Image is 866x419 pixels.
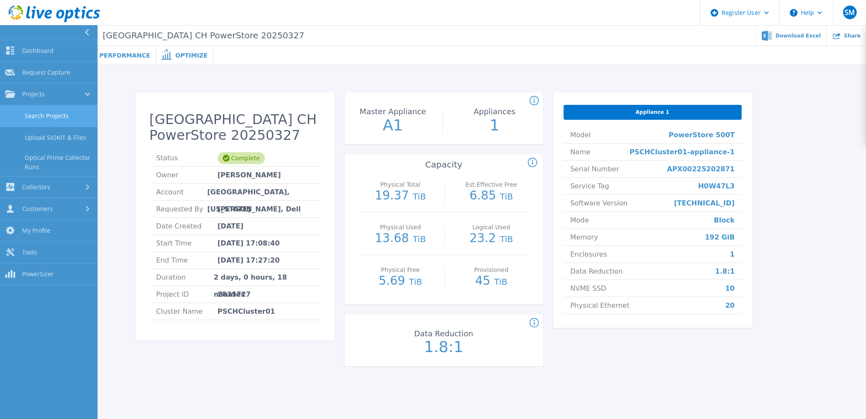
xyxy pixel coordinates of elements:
[705,229,735,246] span: 192 GiB
[156,286,218,303] span: Project ID
[22,47,54,55] span: Dashboard
[447,118,542,133] p: 1
[500,234,513,244] span: TiB
[453,232,529,245] p: 23.2
[413,191,426,202] span: TiB
[409,277,422,287] span: TiB
[698,178,735,194] span: H0W47L3
[156,150,218,166] span: Status
[156,303,218,320] span: Cluster Name
[156,269,214,286] span: Duration
[156,252,218,269] span: End Time
[156,184,207,200] span: Account
[156,218,218,234] span: Date Created
[413,234,426,244] span: TiB
[345,118,440,133] p: A1
[156,167,218,183] span: Owner
[725,297,734,314] span: 20
[214,269,314,286] span: 2 days, 0 hours, 18 minutes
[668,127,734,143] span: PowerStore 500T
[218,286,251,303] span: 2835727
[347,108,438,116] p: Master Appliance
[775,33,820,38] span: Download Excel
[570,144,590,160] span: Name
[398,330,489,338] p: Data Reduction
[570,229,598,246] span: Memory
[570,263,623,280] span: Data Reduction
[22,249,37,256] span: Tools
[218,252,280,269] span: [DATE] 17:27:20
[455,182,527,188] p: Est.Effective Free
[156,201,218,217] span: Requested By
[844,33,860,38] span: Share
[22,227,50,234] span: My Profile
[218,167,281,183] span: [PERSON_NAME]
[41,31,305,40] p: PowerStore
[156,235,218,251] span: Start Time
[21,65,866,404] div: ,
[570,195,627,211] span: Software Version
[363,232,439,245] p: 13.68
[845,9,854,16] span: SM
[570,280,607,297] span: NVME SSD
[715,263,735,280] span: 1.8:1
[500,191,513,202] span: TiB
[207,184,314,200] span: [GEOGRAPHIC_DATA], [US_STATE]
[218,152,265,164] div: Complete
[150,112,321,143] h2: [GEOGRAPHIC_DATA] CH PowerStore 20250327
[218,201,301,217] span: [PERSON_NAME], Dell
[218,218,244,234] span: [DATE]
[97,31,304,40] span: [GEOGRAPHIC_DATA] CH PowerStore 20250327
[175,52,207,58] span: Optimize
[22,270,54,278] span: PowerSizer
[570,212,589,228] span: Mode
[570,246,607,263] span: Enclosures
[714,212,735,228] span: Block
[570,127,591,143] span: Model
[218,303,275,320] span: PSCHCluster01
[22,205,53,213] span: Customers
[455,267,527,273] p: Provisioned
[453,275,529,288] p: 45
[636,109,669,116] span: Appliance 1
[22,183,50,191] span: Collectors
[364,182,436,188] p: Physical Total
[570,297,630,314] span: Physical Ethernet
[363,190,439,202] p: 19.37
[99,52,150,58] span: Performance
[449,108,540,116] p: Appliances
[22,90,45,98] span: Projects
[725,280,734,297] span: 10
[570,178,609,194] span: Service Tag
[667,161,735,177] span: APX00225202871
[396,339,492,355] p: 1.8:1
[453,190,529,202] p: 6.85
[363,275,439,288] p: 5.69
[364,267,436,273] p: Physical Free
[494,277,507,287] span: TiB
[730,246,734,263] span: 1
[630,144,735,160] span: PSCHCluster01-appliance-1
[22,69,70,76] span: Request Capture
[364,224,436,230] p: Physical Used
[570,161,619,177] span: Serial Number
[455,224,527,230] p: Logical Used
[218,235,280,251] span: [DATE] 17:08:40
[674,195,735,211] span: [TECHNICAL_ID]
